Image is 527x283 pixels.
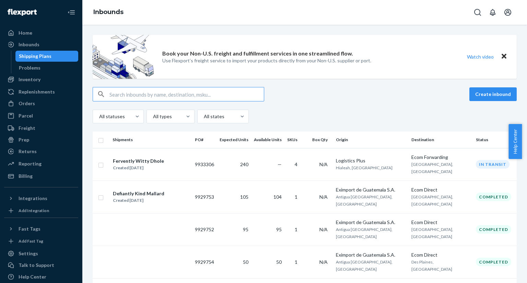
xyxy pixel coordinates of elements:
a: Shipping Plans [15,51,79,62]
th: SKUs [284,132,303,148]
div: Billing [19,173,33,180]
td: 9929752 [192,213,217,246]
th: Expected Units [217,132,251,148]
button: Open notifications [486,5,500,19]
th: Box Qty [303,132,333,148]
div: Parcel [19,112,33,119]
a: Parcel [4,110,78,121]
div: Created [DATE] [113,164,164,171]
th: PO# [192,132,217,148]
a: Problems [15,62,79,73]
span: 4 [295,161,297,167]
span: 105 [240,194,248,200]
div: Freight [19,125,35,132]
a: Help Center [4,271,78,282]
button: Watch video [462,52,498,62]
div: Reporting [19,160,42,167]
th: Origin [333,132,409,148]
input: Search inbounds by name, destination, msku... [109,87,264,101]
div: Created [DATE] [113,197,164,204]
span: [GEOGRAPHIC_DATA], [GEOGRAPHIC_DATA] [411,194,453,207]
a: Inbounds [4,39,78,50]
button: Integrations [4,193,78,204]
div: Add Integration [19,208,49,213]
span: Antigua [GEOGRAPHIC_DATA], [GEOGRAPHIC_DATA] [336,194,393,207]
div: Ecom Direct [411,219,470,226]
ol: breadcrumbs [88,2,129,22]
div: Home [19,29,32,36]
p: Use Flexport’s freight service to import your products directly from your Non-U.S. supplier or port. [162,57,371,64]
span: 104 [273,194,282,200]
span: — [278,161,282,167]
a: Orders [4,98,78,109]
a: Returns [4,146,78,157]
div: Eximport de Guatemala S.A. [336,251,406,258]
span: 95 [276,226,282,232]
span: Antigua [GEOGRAPHIC_DATA], [GEOGRAPHIC_DATA] [336,259,393,272]
a: Inbounds [93,8,124,16]
div: Orders [19,100,35,107]
th: Shipments [110,132,192,148]
p: Book your Non-U.S. freight and fulfillment services in one streamlined flow. [162,50,353,58]
div: Replenishments [19,88,55,95]
div: Settings [19,250,38,257]
span: 1 [295,194,297,200]
a: Settings [4,248,78,259]
div: Shipping Plans [19,53,51,60]
span: N/A [319,259,328,265]
span: Antigua [GEOGRAPHIC_DATA], [GEOGRAPHIC_DATA] [336,227,393,239]
span: Des Plaines, [GEOGRAPHIC_DATA] [411,259,452,272]
span: [GEOGRAPHIC_DATA], [GEOGRAPHIC_DATA] [411,162,453,174]
button: Open account menu [501,5,515,19]
div: Fast Tags [19,225,40,232]
span: [GEOGRAPHIC_DATA], [GEOGRAPHIC_DATA] [411,227,453,239]
th: Destination [409,132,473,148]
div: Fervently Witty Dhole [113,158,164,164]
div: Eximport de Guatemala S.A. [336,219,406,226]
button: Open Search Box [471,5,484,19]
div: Completed [476,258,511,266]
button: Create inbound [469,87,517,101]
button: Fast Tags [4,223,78,234]
div: Integrations [19,195,47,202]
input: All statuses [98,113,99,120]
a: Replenishments [4,86,78,97]
span: 95 [243,226,248,232]
div: Problems [19,64,40,71]
div: Ecom Direct [411,186,470,193]
span: Hialeah, [GEOGRAPHIC_DATA] [336,165,393,170]
div: In transit [476,160,510,169]
a: Home [4,27,78,38]
span: 50 [276,259,282,265]
span: N/A [319,194,328,200]
button: Close Navigation [65,5,78,19]
a: Prep [4,134,78,145]
div: Ecom Forwarding [411,154,470,161]
td: 9933306 [192,148,217,181]
button: Close [500,52,508,62]
div: Completed [476,193,511,201]
a: Inventory [4,74,78,85]
div: Defiantly Kind Mallard [113,190,164,197]
a: Add Integration [4,207,78,215]
td: 9929754 [192,246,217,278]
img: Flexport logo [8,9,37,16]
span: 240 [240,161,248,167]
a: Freight [4,123,78,134]
span: 1 [295,226,297,232]
div: Inventory [19,76,40,83]
td: 9929753 [192,181,217,213]
div: Prep [19,136,29,143]
button: Talk to Support [4,260,78,271]
div: Ecom Direct [411,251,470,258]
div: Logistics Plus [336,157,406,164]
div: Help Center [19,273,46,280]
div: Eximport de Guatemala S.A. [336,186,406,193]
span: 50 [243,259,248,265]
div: Returns [19,148,37,155]
a: Billing [4,171,78,182]
button: Help Center [508,124,522,159]
a: Reporting [4,158,78,169]
a: Add Fast Tag [4,237,78,245]
input: All states [203,113,204,120]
